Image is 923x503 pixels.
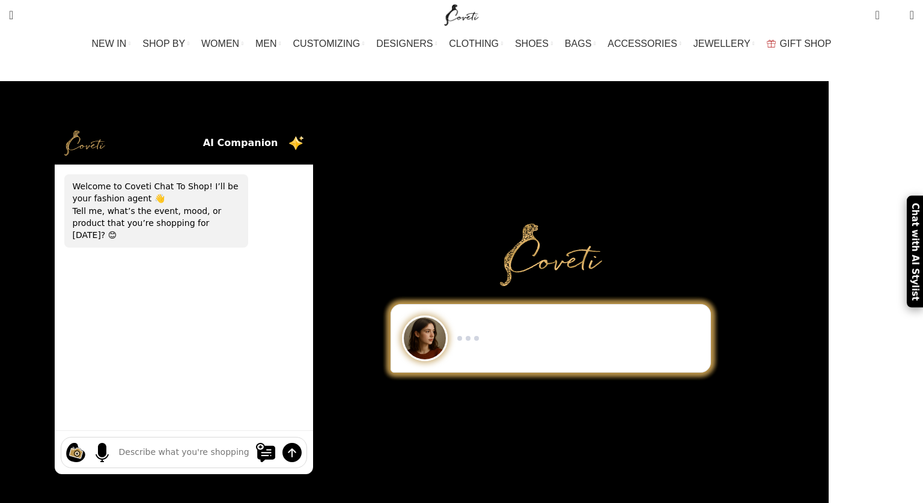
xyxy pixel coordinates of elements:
span: SHOES [515,38,549,49]
img: Primary Gold [500,224,602,286]
a: MEN [255,32,281,56]
a: NEW IN [92,32,131,56]
div: Main navigation [3,32,920,56]
span: ACCESSORIES [608,38,677,49]
span: CLOTHING [449,38,499,49]
a: Search [3,3,19,27]
img: GiftBag [767,40,776,47]
span: GIFT SHOP [780,38,832,49]
a: SHOES [515,32,553,56]
span: CUSTOMIZING [293,38,361,49]
span: WOMEN [201,38,239,49]
span: JEWELLERY [693,38,751,49]
span: DESIGNERS [376,38,433,49]
a: WOMEN [201,32,243,56]
a: CLOTHING [449,32,503,56]
a: DESIGNERS [376,32,437,56]
a: GIFT SHOP [767,32,832,56]
div: My Wishlist [889,3,901,27]
a: SHOP BY [142,32,189,56]
span: NEW IN [92,38,127,49]
a: CUSTOMIZING [293,32,365,56]
a: Site logo [442,9,482,19]
span: 0 [876,6,885,15]
div: Chat to Shop demo [382,304,719,373]
span: 0 [891,12,900,21]
a: ACCESSORIES [608,32,681,56]
span: MEN [255,38,277,49]
a: BAGS [565,32,596,56]
a: JEWELLERY [693,32,755,56]
span: BAGS [565,38,591,49]
span: SHOP BY [142,38,185,49]
a: 0 [869,3,885,27]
